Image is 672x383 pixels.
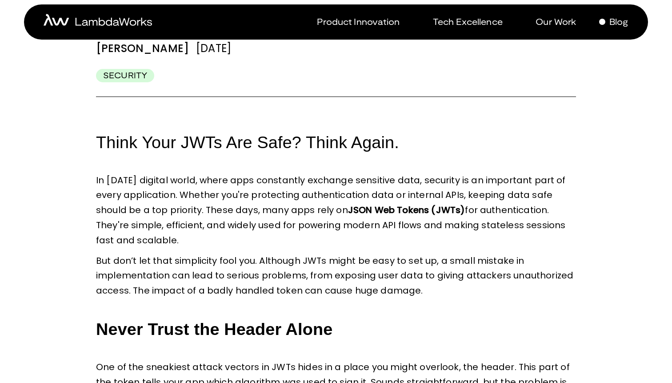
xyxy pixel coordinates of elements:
[96,42,189,54] div: [PERSON_NAME]
[599,15,628,28] a: Blog
[348,204,465,216] strong: JSON Web Tokens (JWTs)
[317,15,400,28] p: Product Innovation
[96,69,154,83] div: Security
[96,133,399,152] span: Think Your JWTs Are Safe? Think Again.
[306,15,400,28] a: Product Innovation
[196,42,231,54] div: [DATE]
[609,15,628,28] p: Blog
[96,174,568,246] span: In [DATE] digital world, where apps constantly exchange sensitive data, security is an important ...
[422,15,503,28] a: Tech Excellence
[525,15,576,28] a: Our Work
[536,15,576,28] p: Our Work
[96,320,332,339] strong: Never Trust the Header Alone
[96,254,576,297] span: But don’t let that simplicity fool you. Although JWTs might be easy to set up, a small mistake in...
[433,15,503,28] p: Tech Excellence
[44,14,152,29] a: home-icon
